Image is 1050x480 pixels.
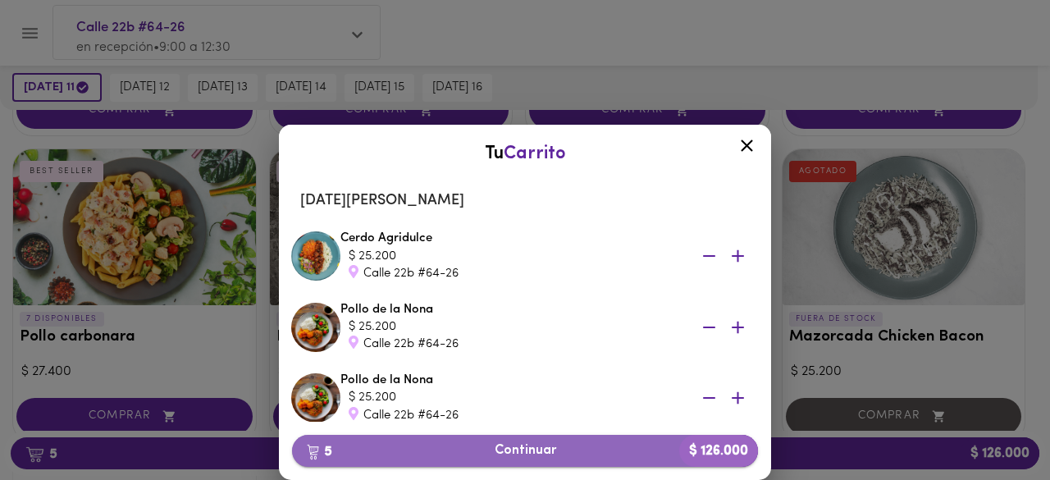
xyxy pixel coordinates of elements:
img: Pollo de la Nona [291,303,340,352]
button: 5Continuar$ 126.000 [292,435,758,467]
div: Pollo de la Nona [340,372,759,424]
img: cart.png [307,444,319,460]
li: [DATE][PERSON_NAME] [287,181,763,221]
img: Pollo de la Nona [291,373,340,423]
img: Cerdo Agridulce [291,231,340,281]
b: 5 [297,441,342,462]
div: Tu [295,141,755,167]
div: Pollo de la Nona [340,301,759,354]
div: Calle 22b #64-26 [349,265,677,282]
div: Calle 22b #64-26 [349,336,677,353]
b: $ 126.000 [679,435,758,467]
div: Calle 22b #64-26 [349,407,677,424]
div: $ 25.200 [349,389,677,406]
span: Continuar [305,443,745,459]
div: $ 25.200 [349,318,677,336]
iframe: Messagebird Livechat Widget [955,385,1034,464]
div: $ 25.200 [349,248,677,265]
div: Cerdo Agridulce [340,230,759,282]
span: Carrito [504,144,566,163]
